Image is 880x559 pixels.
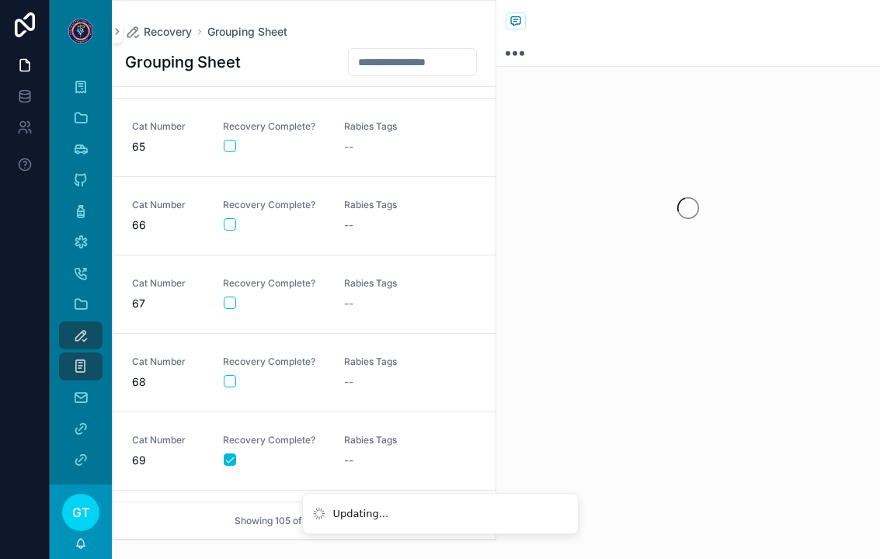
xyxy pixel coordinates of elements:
[132,120,204,133] span: Cat Number
[344,356,447,368] span: Rabies Tags
[113,412,496,491] a: Cat Number69Recovery Complete?Rabies Tags--
[223,120,325,133] span: Recovery Complete?
[113,177,496,255] a: Cat Number66Recovery Complete?Rabies Tags--
[344,277,447,290] span: Rabies Tags
[125,24,192,40] a: Recovery
[235,515,352,527] span: Showing 105 of 105 results
[223,434,325,446] span: Recovery Complete?
[132,217,204,233] span: 66
[132,139,204,155] span: 65
[132,434,204,446] span: Cat Number
[132,356,204,368] span: Cat Number
[344,120,447,133] span: Rabies Tags
[113,334,496,412] a: Cat Number68Recovery Complete?Rabies Tags--
[333,506,389,522] div: Updating...
[344,217,353,233] span: --
[132,296,204,311] span: 67
[132,199,204,211] span: Cat Number
[72,503,89,522] span: GT
[344,374,353,390] span: --
[132,453,204,468] span: 69
[113,255,496,334] a: Cat Number67Recovery Complete?Rabies Tags--
[223,277,325,290] span: Recovery Complete?
[68,19,93,43] img: App logo
[344,199,447,211] span: Rabies Tags
[344,296,353,311] span: --
[125,51,241,73] h1: Grouping Sheet
[223,199,325,211] span: Recovery Complete?
[113,99,496,177] a: Cat Number65Recovery Complete?Rabies Tags--
[144,24,192,40] span: Recovery
[132,277,204,290] span: Cat Number
[132,374,204,390] span: 68
[207,24,287,40] a: Grouping Sheet
[223,356,325,368] span: Recovery Complete?
[344,139,353,155] span: --
[50,62,112,484] div: scrollable content
[344,453,353,468] span: --
[344,434,447,446] span: Rabies Tags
